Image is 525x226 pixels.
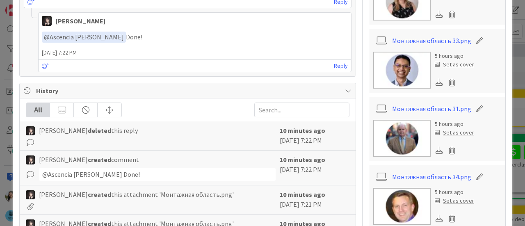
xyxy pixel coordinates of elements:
b: 10 minutes ago [280,126,325,135]
div: @Ascencia [PERSON_NAME]﻿ Done! [39,168,276,181]
img: BN [26,126,35,135]
b: created [88,155,111,164]
img: BN [26,155,35,164]
div: Set as cover [435,128,474,137]
a: Монтажная область 34.png [392,172,471,182]
div: Set as cover [435,60,474,69]
a: Reply [334,61,348,71]
div: All [26,103,50,117]
b: 10 minutes ago [280,190,325,199]
a: Монтажная область 31.png [392,104,471,114]
span: History [36,86,341,96]
b: 10 minutes ago [280,155,325,164]
div: Download [435,77,444,88]
div: Set as cover [435,196,474,205]
div: 5 hours ago [435,52,474,60]
span: @ [44,33,50,41]
span: [DATE] 7:22 PM [39,48,351,57]
div: 5 hours ago [435,120,474,128]
div: [DATE] 7:22 PM [280,155,349,181]
div: 5 hours ago [435,188,474,196]
span: [PERSON_NAME] this attachment 'Монтажная область.png' [39,189,234,199]
div: [DATE] 7:22 PM [280,126,349,146]
div: [PERSON_NAME] [56,16,105,26]
p: Done! [42,32,348,43]
a: Монтажная область 33.png [392,36,471,46]
div: Download [435,9,444,20]
div: [DATE] 7:21 PM [280,189,349,210]
span: Ascencia [PERSON_NAME] [44,33,124,41]
input: Search... [254,103,349,117]
b: created [88,190,111,199]
div: Download [435,213,444,224]
img: BN [26,190,35,199]
span: [PERSON_NAME] comment [39,155,139,164]
div: Download [435,145,444,156]
img: BN [42,16,52,26]
b: deleted [88,126,111,135]
span: [PERSON_NAME] this reply [39,126,138,135]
